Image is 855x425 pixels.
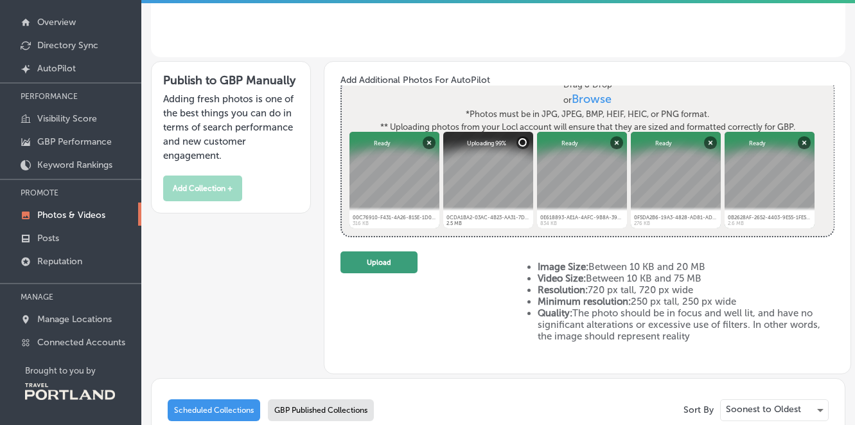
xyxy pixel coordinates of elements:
[37,233,59,244] p: Posts
[37,314,112,325] p: Manage Locations
[25,366,141,375] p: Brought to you by
[168,399,260,421] div: Scheduled Collections
[37,17,76,28] p: Overview
[572,93,612,107] span: Browse
[163,92,299,163] p: Adding fresh photos is one of the best things you can do in terms of search performance and new c...
[538,273,586,284] strong: Video Size:
[37,136,112,147] p: GBP Performance
[340,75,835,86] h3: Add Additional Photos For AutoPilot
[340,251,418,274] button: Upload
[538,307,834,342] li: The photo should be in focus and well lit, and have no significant alterations or excessive use o...
[37,63,76,74] p: AutoPilot
[726,405,801,414] p: Soonest to Oldest
[538,284,588,296] strong: Resolution:
[37,40,98,51] p: Directory Sync
[538,296,834,307] li: 250 px tall, 250 px wide
[163,176,242,201] button: Add Collection +
[683,404,714,415] p: Sort By
[37,210,105,221] p: Photos & Videos
[538,261,588,273] strong: Image Size:
[538,296,631,307] strong: Minimum resolution:
[538,261,834,273] li: Between 10 KB and 20 MB
[37,337,125,348] p: Connected Accounts
[268,399,374,421] div: GBP Published Collections
[163,73,299,87] h3: Publish to GBP Manually
[376,75,799,138] label: Drag & Drop or *Photos must be in JPG, JPEG, BMP, HEIF, HEIC, or PNG format. ** Uploading photos ...
[538,273,834,284] li: Between 10 KB and 75 MB
[25,383,115,400] img: Travel Portland
[37,256,82,267] p: Reputation
[538,284,834,296] li: 720 px tall, 720 px wide
[538,307,572,319] strong: Quality:
[37,113,97,124] p: Visibility Score
[37,159,112,170] p: Keyword Rankings
[721,400,828,420] div: Soonest to Oldest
